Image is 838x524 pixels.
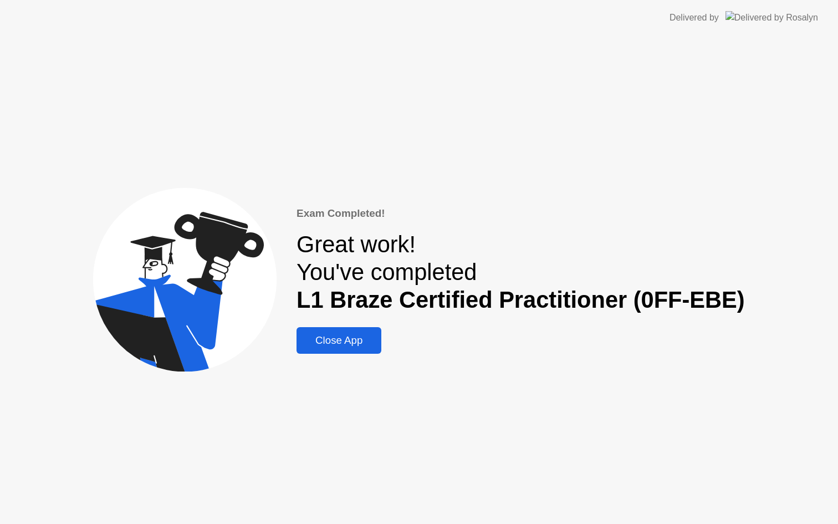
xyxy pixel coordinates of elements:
div: Close App [300,334,378,347]
button: Close App [297,327,381,354]
b: L1 Braze Certified Practitioner (0FF-EBE) [297,287,745,313]
img: Delivered by Rosalyn [725,11,818,24]
div: Great work! You've completed [297,231,745,314]
div: Exam Completed! [297,206,745,221]
div: Delivered by [670,11,719,24]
